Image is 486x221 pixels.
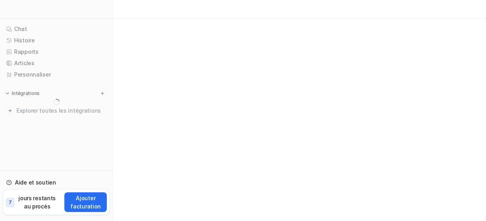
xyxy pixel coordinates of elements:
[6,107,14,115] img: explore all integrations
[3,89,42,97] button: Intégrations
[5,91,10,96] img: expand menu
[3,177,110,188] a: Aide et soutien
[3,35,110,46] a: Histoire
[68,194,104,210] p: Ajouter facturation
[12,90,40,97] p: Intégrations
[3,24,110,35] a: Chat
[3,105,110,116] a: Explorer toutes les intégrations
[64,192,107,212] button: Ajouter facturation
[100,91,105,96] img: menu_add.svg
[9,199,12,206] p: 7
[16,104,106,117] span: Explorer toutes les intégrations
[16,194,58,210] p: jours restants au procès
[3,69,110,80] a: Personnaliser
[3,46,110,57] a: Rapports
[3,58,110,69] a: Articles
